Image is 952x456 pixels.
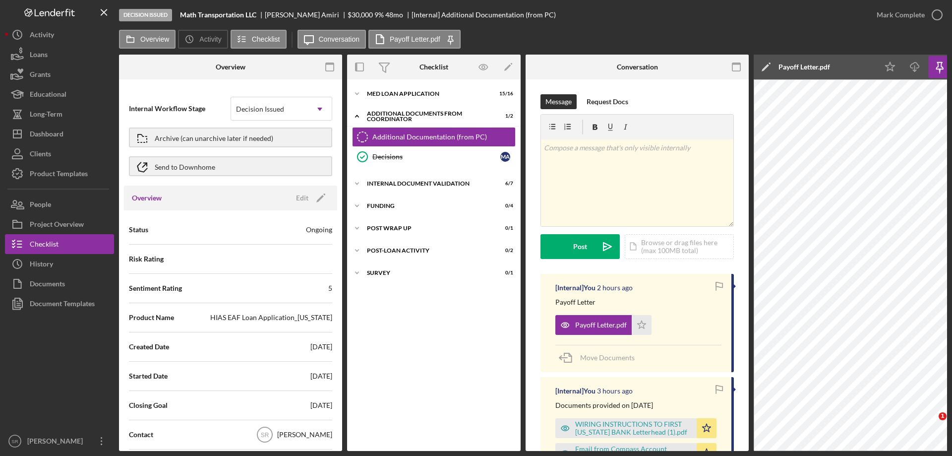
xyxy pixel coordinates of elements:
[30,254,53,276] div: History
[310,342,332,352] div: [DATE]
[129,371,168,381] span: Started Date
[367,248,488,254] div: Post-Loan Activity
[367,270,488,276] div: Survey
[5,104,114,124] button: Long-Term
[129,104,231,114] span: Internal Workflow Stage
[210,313,332,323] div: HIAS EAF Loan Application_[US_STATE]
[412,11,556,19] div: [Internal] Additional Documentation (from PC)
[367,91,488,97] div: MED Loan Application
[5,214,114,234] a: Project Overview
[265,11,348,19] div: [PERSON_NAME] Amiri
[5,294,114,314] button: Document Templates
[555,297,595,308] p: Payoff Letter
[540,234,620,259] button: Post
[580,353,635,362] span: Move Documents
[25,431,89,454] div: [PERSON_NAME]
[5,124,114,144] a: Dashboard
[129,400,168,410] span: Closing Goal
[495,270,513,276] div: 0 / 1
[555,418,716,438] button: WIRING INSTRUCTIONS TO FIRST [US_STATE] BANK Letterhead (1).pdf
[180,11,256,19] b: Math Transportation LLC
[5,144,114,164] button: Clients
[178,30,228,49] button: Activity
[918,412,942,436] iframe: Intercom live chat
[129,156,332,176] button: Send to Downhome
[155,129,273,146] div: Archive (can unarchive later if needed)
[939,412,947,420] span: 1
[252,35,280,43] label: Checklist
[495,203,513,209] div: 0 / 4
[555,387,595,395] div: [Internal] You
[129,128,332,147] button: Archive (can unarchive later if needed)
[495,248,513,254] div: 0 / 2
[348,10,373,19] span: $30,000
[129,342,169,352] span: Created Date
[582,94,633,109] button: Request Docs
[328,283,332,293] div: 5
[390,35,440,43] label: Payoff Letter.pdf
[129,430,153,440] span: Contact
[587,94,628,109] div: Request Docs
[419,63,448,71] div: Checklist
[30,234,59,257] div: Checklist
[597,284,633,292] time: 2025-10-01 14:18
[5,431,114,451] button: SR[PERSON_NAME]
[5,25,114,45] button: Activity
[30,124,63,146] div: Dashboard
[119,9,172,21] div: Decision Issued
[236,105,284,113] div: Decision Issued
[119,30,176,49] button: Overview
[30,45,48,67] div: Loans
[129,225,148,235] span: Status
[495,113,513,119] div: 1 / 2
[277,430,332,440] div: [PERSON_NAME]
[129,254,164,264] span: Risk Rating
[385,11,403,19] div: 48 mo
[199,35,221,43] label: Activity
[575,321,627,329] div: Payoff Letter.pdf
[352,147,516,167] a: DecisionsMA
[30,65,51,87] div: Grants
[573,234,587,259] div: Post
[140,35,169,43] label: Overview
[5,234,114,254] a: Checklist
[372,133,515,141] div: Additional Documentation (from PC)
[5,274,114,294] a: Documents
[306,225,332,235] div: Ongoing
[867,5,947,25] button: Mark Complete
[296,191,308,205] div: Edit
[290,191,329,205] button: Edit
[778,63,830,71] div: Payoff Letter.pdf
[5,65,114,84] button: Grants
[575,420,692,436] div: WIRING INSTRUCTIONS TO FIRST [US_STATE] BANK Letterhead (1).pdf
[231,30,287,49] button: Checklist
[555,284,595,292] div: [Internal] You
[555,400,653,411] p: Documents provided on [DATE]
[319,35,360,43] label: Conversation
[129,313,174,323] span: Product Name
[495,181,513,187] div: 6 / 7
[132,193,162,203] h3: Overview
[5,164,114,184] button: Product Templates
[352,127,516,147] a: Additional Documentation (from PC)
[495,91,513,97] div: 15 / 16
[30,164,88,186] div: Product Templates
[5,195,114,214] button: People
[30,274,65,296] div: Documents
[555,345,645,370] button: Move Documents
[5,254,114,274] button: History
[367,111,488,122] div: Additional Documents from Coordinator
[310,400,332,410] div: [DATE]
[5,45,114,65] button: Loans
[495,225,513,231] div: 0 / 1
[617,63,658,71] div: Conversation
[368,30,461,49] button: Payoff Letter.pdf
[30,294,95,316] div: Document Templates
